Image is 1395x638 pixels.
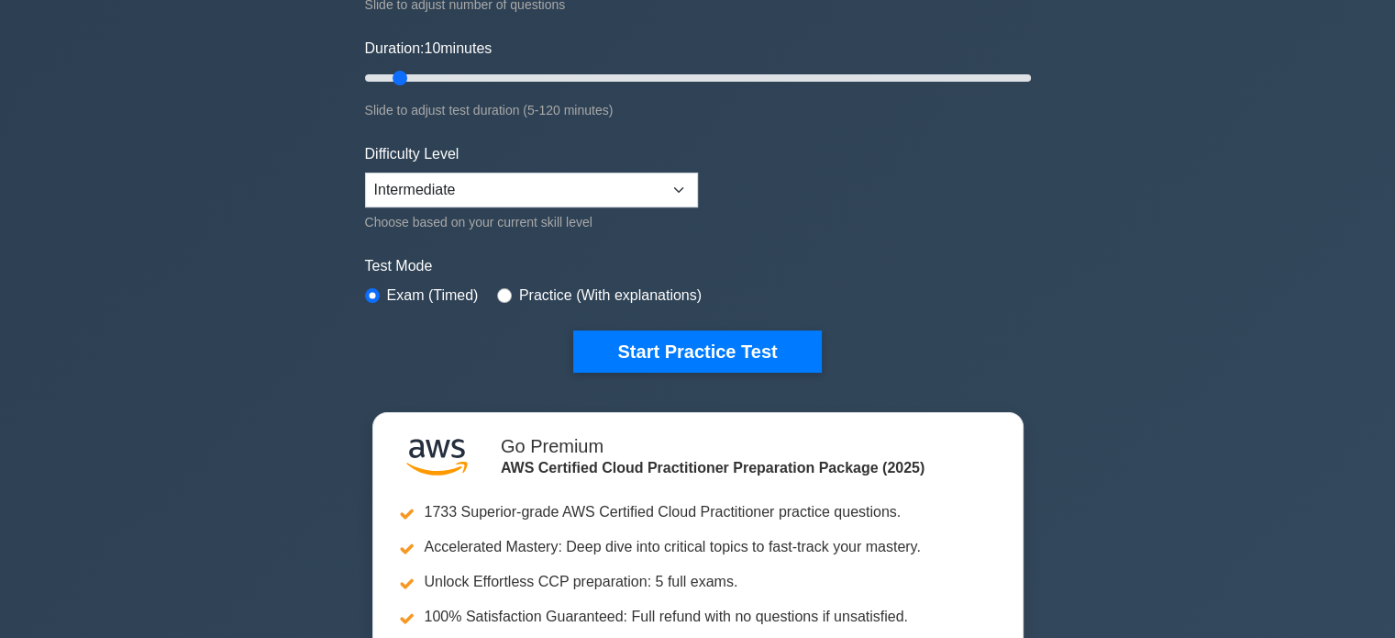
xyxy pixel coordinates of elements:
label: Difficulty Level [365,143,459,165]
label: Practice (With explanations) [519,285,702,307]
div: Slide to adjust test duration (5-120 minutes) [365,99,1031,121]
label: Duration: minutes [365,38,493,60]
div: Choose based on your current skill level [365,211,698,233]
label: Test Mode [365,255,1031,277]
label: Exam (Timed) [387,285,479,307]
span: 10 [424,40,440,56]
button: Start Practice Test [573,330,821,373]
